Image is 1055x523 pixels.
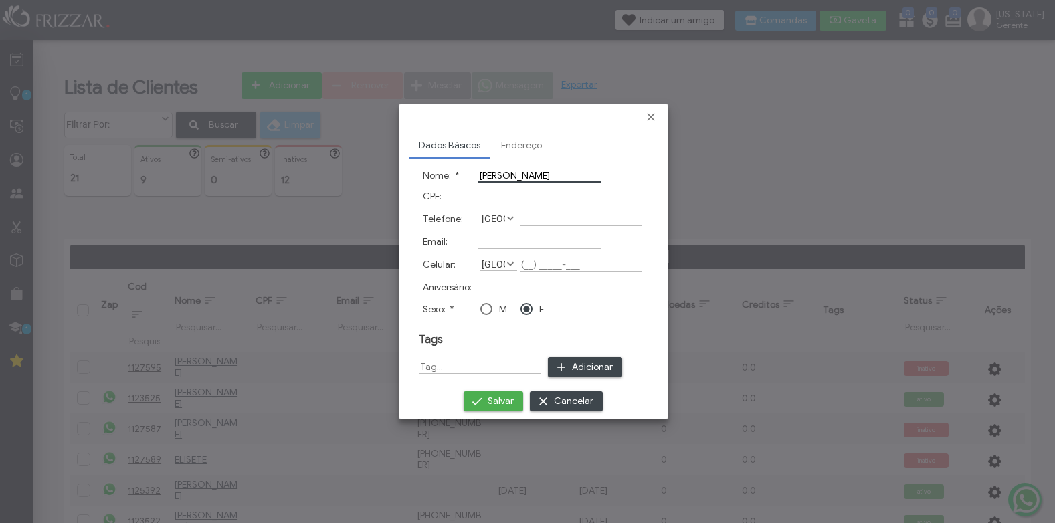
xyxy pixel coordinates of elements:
[539,304,544,315] label: F
[499,304,507,315] label: M
[480,212,505,225] label: [GEOGRAPHIC_DATA]
[488,391,514,411] span: Salvar
[423,236,448,247] label: Email:
[554,391,593,411] span: Cancelar
[480,257,505,270] label: [GEOGRAPHIC_DATA]
[520,257,642,272] input: (__) _____-___
[423,304,454,315] label: Sexo:
[409,134,490,157] a: Dados Básicos
[423,282,472,293] label: Aniversário:
[572,357,613,377] span: Adicionar
[492,134,551,157] a: Endereço
[530,391,603,411] button: Cancelar
[423,191,442,202] label: CPF:
[423,213,463,225] label: Telefone:
[423,259,456,270] label: Celular:
[644,110,658,124] a: Fechar
[419,332,648,346] h3: Tags
[464,391,523,411] button: Salvar
[419,360,541,374] input: Tag...
[548,357,622,377] button: Adicionar
[423,170,460,181] label: Nome:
